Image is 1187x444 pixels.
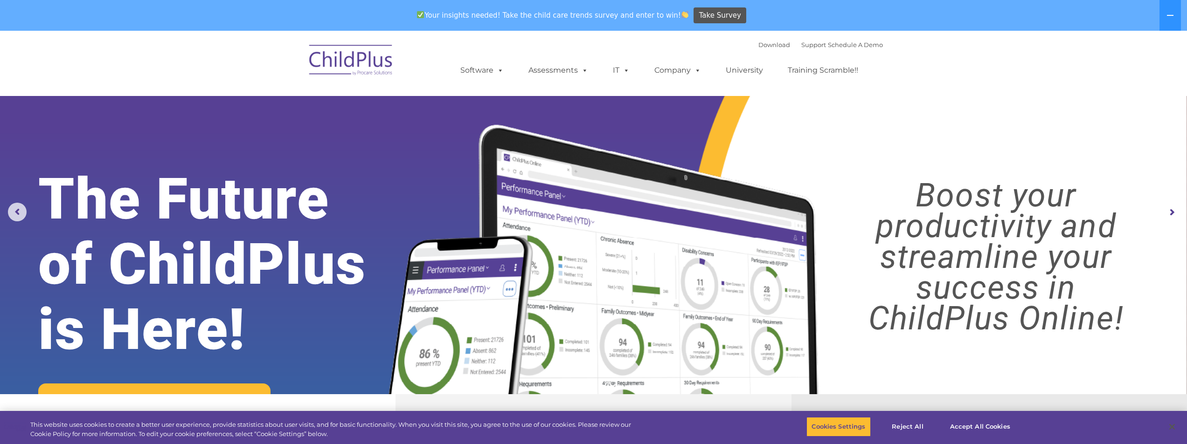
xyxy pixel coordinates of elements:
[604,61,639,80] a: IT
[694,7,746,24] a: Take Survey
[413,6,693,24] span: Your insights needed! Take the child care trends survey and enter to win!
[699,7,741,24] span: Take Survey
[806,417,870,437] button: Cookies Settings
[879,417,937,437] button: Reject All
[38,166,417,362] rs-layer: The Future of ChildPlus is Here!
[645,61,710,80] a: Company
[417,11,424,18] img: ✅
[778,61,868,80] a: Training Scramble!!
[305,38,398,85] img: ChildPlus by Procare Solutions
[451,61,513,80] a: Software
[820,180,1172,334] rs-layer: Boost your productivity and streamline your success in ChildPlus Online!
[945,417,1015,437] button: Accept All Cookies
[1162,417,1182,437] button: Close
[801,41,826,48] a: Support
[758,41,883,48] font: |
[758,41,790,48] a: Download
[681,11,688,18] img: 👏
[130,61,158,68] span: Last name
[38,383,271,435] a: Request a Demo
[519,61,597,80] a: Assessments
[30,420,653,438] div: This website uses cookies to create a better user experience, provide statistics about user visit...
[130,100,169,107] span: Phone number
[828,41,883,48] a: Schedule A Demo
[716,61,772,80] a: University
